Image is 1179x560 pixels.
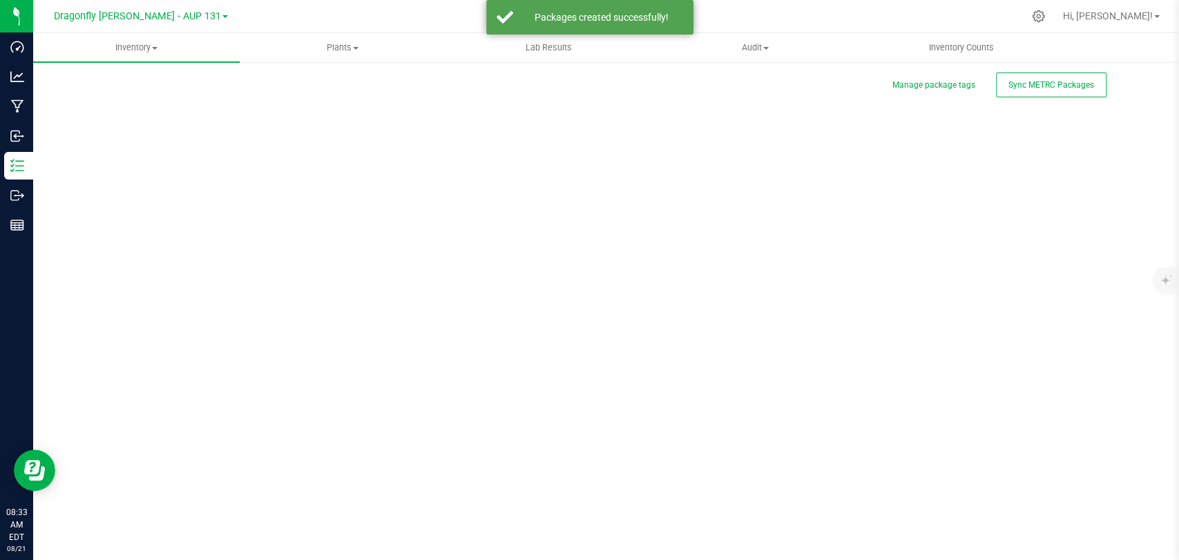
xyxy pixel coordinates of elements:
div: Packages created successfully! [521,10,683,24]
span: Plants [240,41,445,54]
button: Manage package tags [892,79,975,91]
span: Lab Results [507,41,591,54]
a: Lab Results [445,33,652,62]
span: Audit [653,41,858,54]
a: Inventory [33,33,240,62]
inline-svg: Outbound [10,189,24,202]
inline-svg: Inventory [10,159,24,173]
button: Sync METRC Packages [996,73,1106,97]
div: Manage settings [1030,10,1047,23]
inline-svg: Reports [10,218,24,232]
p: 08:33 AM EDT [6,506,27,543]
span: Inventory [33,41,240,54]
a: Inventory Counts [858,33,1064,62]
span: Hi, [PERSON_NAME]! [1063,10,1153,21]
a: Audit [652,33,859,62]
span: Sync METRC Packages [1008,80,1094,90]
inline-svg: Inbound [10,129,24,143]
span: Inventory Counts [910,41,1013,54]
a: Plants [240,33,446,62]
inline-svg: Manufacturing [10,99,24,113]
iframe: Resource center [14,450,55,491]
inline-svg: Dashboard [10,40,24,54]
p: 08/21 [6,543,27,554]
span: Dragonfly [PERSON_NAME] - AUP 131 [54,10,221,22]
inline-svg: Analytics [10,70,24,84]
